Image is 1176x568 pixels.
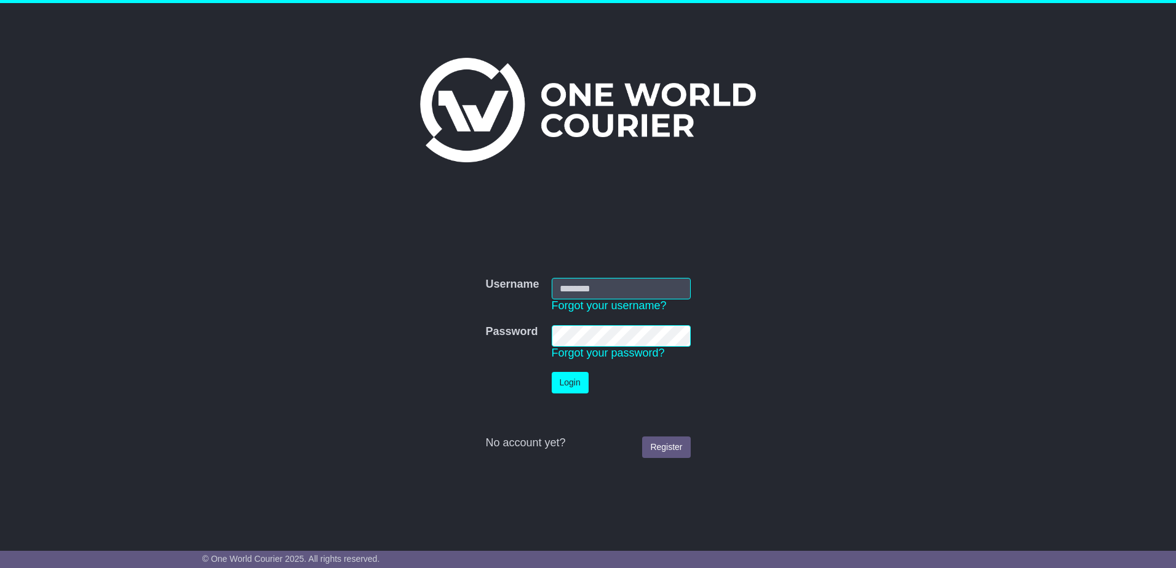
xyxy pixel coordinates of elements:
label: Username [485,278,539,291]
img: One World [420,58,756,162]
a: Forgot your username? [552,299,667,312]
button: Login [552,372,589,393]
label: Password [485,325,538,339]
span: © One World Courier 2025. All rights reserved. [202,554,380,564]
a: Register [642,436,690,458]
a: Forgot your password? [552,347,665,359]
div: No account yet? [485,436,690,450]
